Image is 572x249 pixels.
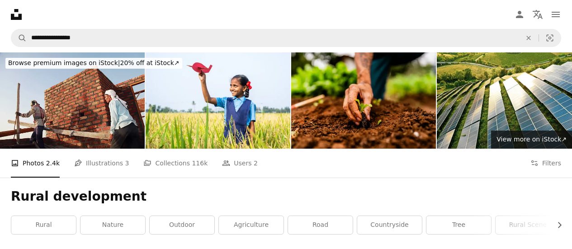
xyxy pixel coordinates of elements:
[125,158,129,168] span: 3
[496,216,560,234] a: rural scene
[491,131,572,149] a: View more on iStock↗
[222,149,258,178] a: Users 2
[551,216,561,234] button: scroll list to the right
[143,149,208,178] a: Collections 116k
[80,216,145,234] a: nature
[74,149,129,178] a: Illustrations 3
[357,216,422,234] a: countryside
[11,216,76,234] a: rural
[288,216,353,234] a: road
[11,188,561,205] h1: Rural development
[146,52,290,149] img: Happy village girl kid with school uniform playing using toy cardboard aeroplane at paddy field -...
[192,158,208,168] span: 116k
[496,136,567,143] span: View more on iStock ↗
[547,5,565,23] button: Menu
[219,216,284,234] a: agriculture
[254,158,258,168] span: 2
[11,9,22,20] a: Home — Unsplash
[539,29,561,47] button: Visual search
[150,216,214,234] a: outdoor
[11,29,27,47] button: Search Unsplash
[426,216,491,234] a: tree
[11,29,561,47] form: Find visuals sitewide
[291,52,436,149] img: Close-up of a farmer planting a lettuce seedling on a community garden
[529,5,547,23] button: Language
[8,59,120,66] span: Browse premium images on iStock |
[8,59,180,66] span: 20% off at iStock ↗
[511,5,529,23] a: Log in / Sign up
[519,29,539,47] button: Clear
[530,149,561,178] button: Filters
